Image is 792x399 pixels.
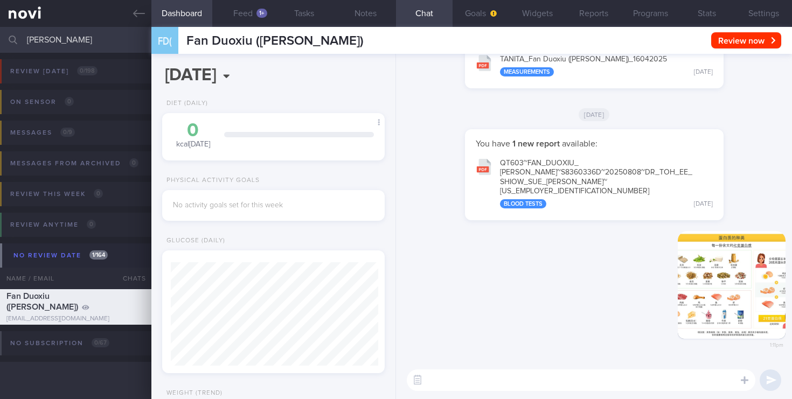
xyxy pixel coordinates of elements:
button: TANITA_Fan Duoxiu ([PERSON_NAME])_16042025 Measurements [DATE] [470,48,718,82]
div: No activity goals set for this week [173,201,374,211]
div: Chats [108,268,151,289]
p: You have available: [476,138,713,149]
div: TANITA_ Fan Duoxiu ([PERSON_NAME])_ 16042025 [500,55,713,76]
div: [DATE] [694,200,713,208]
div: No review date [11,248,110,263]
div: Glucose (Daily) [162,237,225,245]
div: 1+ [256,9,267,18]
div: Measurements [500,67,554,76]
div: Weight (Trend) [162,389,223,397]
div: FD( [149,20,181,62]
span: 0 [94,189,103,198]
span: 0 [129,158,138,167]
span: 0 / 9 [60,128,75,137]
strong: 1 new report [510,139,562,148]
div: [EMAIL_ADDRESS][DOMAIN_NAME] [6,315,145,323]
div: QT603~FAN_ DUOXIU_ [PERSON_NAME]~S8360336D~20250808~DR_ TOH_ EE_ SHIOW_ SUE_ [PERSON_NAME]~[US_EM... [500,159,713,208]
div: Review [DATE] [8,64,100,79]
span: Fan Duoxiu ([PERSON_NAME]) [186,34,364,47]
div: No subscription [8,336,112,351]
div: [DATE] [694,68,713,76]
div: kcal [DATE] [173,121,213,150]
span: Fan Duoxiu ([PERSON_NAME]) [6,292,78,311]
span: 0 [87,220,96,229]
div: Physical Activity Goals [162,177,260,185]
div: Diet (Daily) [162,100,208,108]
div: Blood Tests [500,199,546,208]
img: Photo by Sue-Anne [678,231,786,339]
span: 1:11pm [770,339,783,349]
span: 0 / 67 [92,338,109,347]
div: Messages [8,125,78,140]
div: Review this week [8,187,106,201]
div: Messages from Archived [8,156,141,171]
div: Review anytime [8,218,99,232]
div: On sensor [8,95,77,109]
span: 0 / 198 [77,66,98,75]
span: 0 [65,97,74,106]
span: 1 / 164 [89,250,108,260]
span: [DATE] [579,108,609,121]
div: 0 [173,121,213,140]
button: Review now [711,32,781,48]
button: QT603~FAN_DUOXIU_[PERSON_NAME]~S8360336D~20250808~DR_TOH_EE_SHIOW_SUE_[PERSON_NAME]~[US_EMPLOYER_... [470,152,718,214]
